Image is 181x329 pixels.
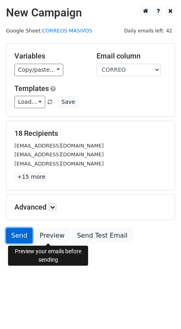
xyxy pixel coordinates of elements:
h5: 18 Recipients [14,129,167,138]
h5: Email column [97,52,167,61]
a: Daily emails left: 42 [121,28,175,34]
h5: Advanced [14,203,167,212]
h2: New Campaign [6,6,175,20]
a: Copy/paste... [14,64,63,76]
small: Google Sheet: [6,28,92,34]
a: Preview [34,228,70,243]
a: Send Test Email [72,228,133,243]
div: Widget de chat [141,291,181,329]
h5: Variables [14,52,84,61]
iframe: Chat Widget [141,291,181,329]
small: [EMAIL_ADDRESS][DOMAIN_NAME] [14,161,104,167]
span: Daily emails left: 42 [121,26,175,35]
a: +15 more [14,172,48,182]
a: Load... [14,96,45,108]
a: Send [6,228,32,243]
small: [EMAIL_ADDRESS][DOMAIN_NAME] [14,151,104,157]
div: Preview your emails before sending [8,246,88,266]
small: [EMAIL_ADDRESS][DOMAIN_NAME] [14,143,104,149]
a: CORREOS MASIVOS [42,28,92,34]
button: Save [58,96,78,108]
a: Templates [14,84,49,93]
